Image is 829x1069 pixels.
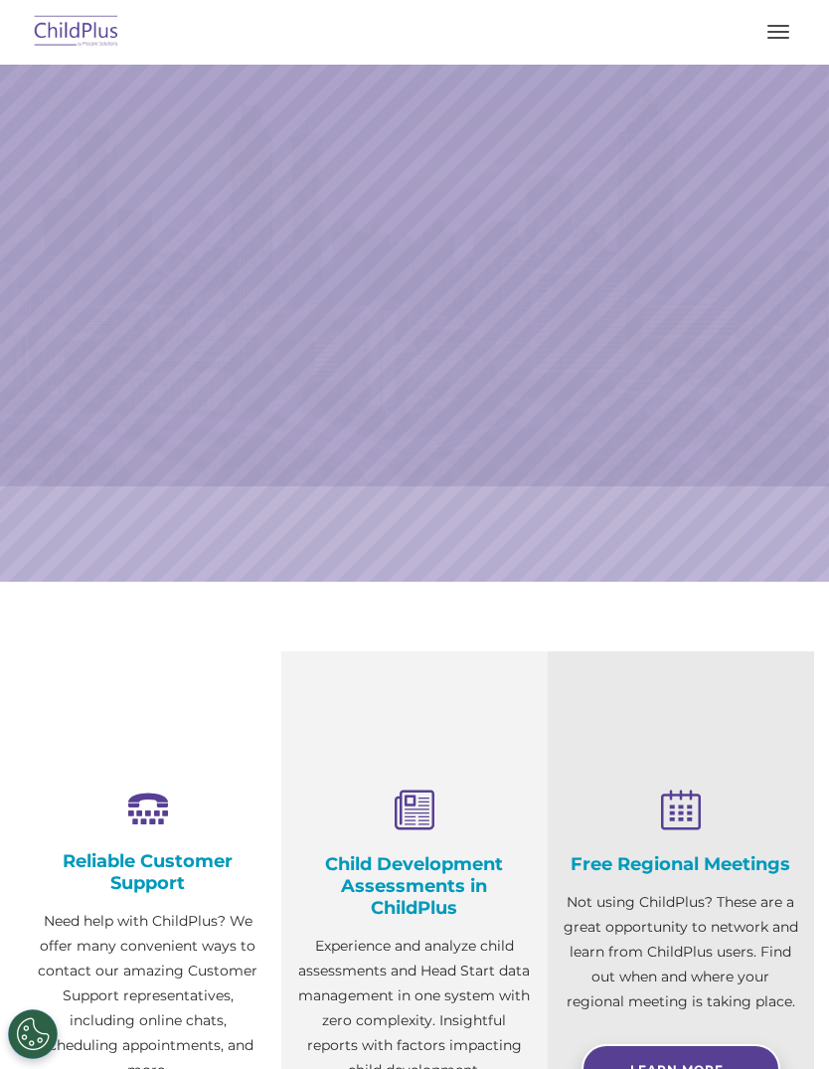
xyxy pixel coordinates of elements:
[30,9,123,56] img: ChildPlus by Procare Solutions
[30,850,266,894] h4: Reliable Customer Support
[563,853,799,875] h4: Free Regional Meetings
[296,853,533,919] h4: Child Development Assessments in ChildPlus
[563,311,702,348] a: Learn More
[8,1009,58,1059] button: Cookies Settings
[563,890,799,1014] p: Not using ChildPlus? These are a great opportunity to network and learn from ChildPlus users. Fin...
